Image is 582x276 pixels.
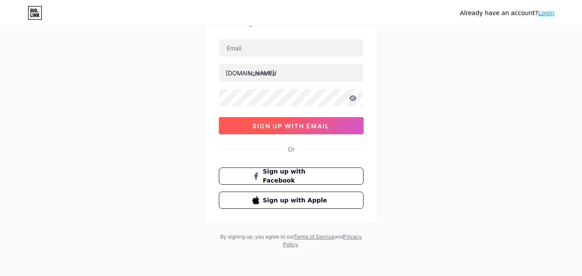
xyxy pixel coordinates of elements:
[252,122,330,130] span: sign up with email
[263,167,330,185] span: Sign up with Facebook
[460,9,554,18] div: Already have an account?
[294,233,334,240] a: Terms of Service
[219,39,363,56] input: Email
[218,233,364,248] div: By signing up, you agree to our and .
[226,68,277,78] div: [DOMAIN_NAME]/
[288,145,295,154] div: Or
[538,9,554,16] a: Login
[263,196,330,205] span: Sign up with Apple
[219,117,364,134] button: sign up with email
[219,167,364,185] button: Sign up with Facebook
[219,192,364,209] button: Sign up with Apple
[219,64,363,81] input: username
